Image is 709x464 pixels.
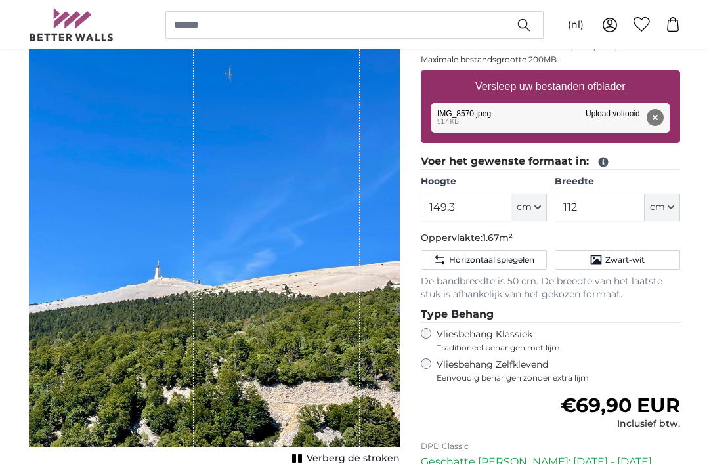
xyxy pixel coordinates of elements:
span: Zwart-wit [605,255,645,265]
label: Hoogte [421,175,546,188]
span: €69,90 EUR [561,393,680,417]
p: Maximale bestandsgrootte 200MB. [421,54,680,65]
span: Horizontaal spiegelen [449,255,534,265]
button: Horizontaal spiegelen [421,250,546,270]
img: Betterwalls [29,8,114,41]
label: Breedte [555,175,680,188]
div: Inclusief btw. [561,417,680,431]
button: (nl) [557,13,594,37]
button: cm [511,194,547,221]
span: Eenvoudig behangen zonder extra lijm [437,373,680,383]
span: cm [517,201,532,214]
p: De bandbreedte is 50 cm. De breedte van het laatste stuk is afhankelijk van het gekozen formaat. [421,275,680,301]
span: Traditioneel behangen met lijm [437,343,656,353]
button: Zwart-wit [555,250,680,270]
legend: Type Behang [421,306,680,323]
button: cm [645,194,680,221]
span: cm [650,201,665,214]
label: Versleep uw bestanden of [470,74,631,100]
label: Vliesbehang Zelfklevend [437,358,680,383]
p: DPD Classic [421,441,680,452]
label: Vliesbehang Klassiek [437,328,656,353]
u: blader [596,81,625,92]
span: 1.67m² [483,232,513,243]
p: Oppervlakte: [421,232,680,245]
legend: Voer het gewenste formaat in: [421,154,680,170]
